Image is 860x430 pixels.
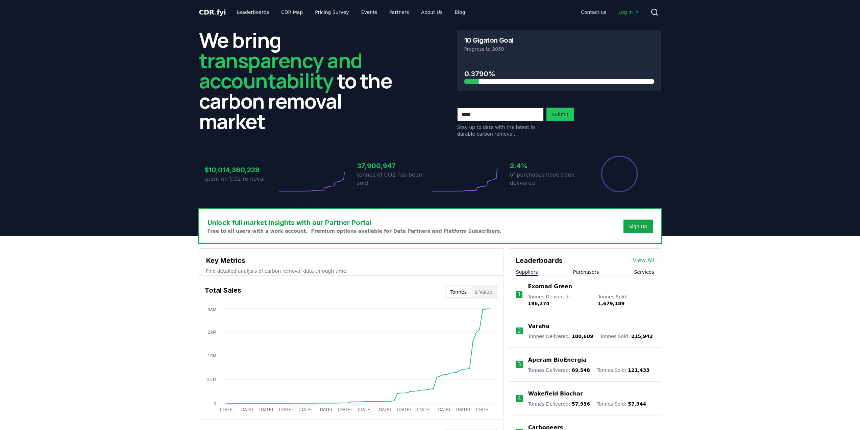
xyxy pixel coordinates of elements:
[572,367,590,373] span: 89,548
[207,354,216,358] tspan: 19M
[457,124,544,137] p: Stay up to date with the latest in durable carbon removal.
[572,334,593,339] span: 100,609
[631,334,653,339] span: 215,942
[629,223,647,230] a: Sign Up
[356,6,383,18] a: Events
[528,356,587,364] a: Aperam BioEnergia
[199,7,226,17] a: CDR.fyi
[204,175,277,183] p: spent on CO2 removal
[572,401,590,407] span: 57,936
[207,330,216,335] tspan: 29M
[207,228,502,234] p: Free to all users with a work account. Premium options available for Data Partners and Platform S...
[546,108,574,121] button: Submit
[598,293,654,307] p: Tonnes Sold :
[446,287,471,297] button: Tonnes
[214,8,217,16] span: .
[518,327,521,335] p: 2
[510,171,583,187] p: of purchases have been delivered
[206,255,496,266] h3: Key Metrics
[276,6,308,18] a: CDR Map
[464,37,514,44] h3: 10 Gigaton Goal
[573,269,599,275] button: Purchasers
[518,361,521,369] p: 3
[528,293,591,307] p: Tonnes Delivered :
[597,401,646,407] p: Tonnes Sold :
[357,171,430,187] p: tonnes of CO2 has been sold
[528,301,549,306] span: 196,274
[357,161,430,171] h3: 37,900,947
[456,407,470,412] tspan: [DATE]
[464,69,654,79] h3: 0.3790%
[204,165,277,175] h3: $10,014,360,228
[231,6,470,18] nav: Main
[623,220,653,233] button: Sign Up
[239,407,253,412] tspan: [DATE]
[397,407,411,412] tspan: [DATE]
[384,6,414,18] a: Partners
[207,218,502,228] h3: Unlock full market insights with our Partner Portal
[338,407,352,412] tspan: [DATE]
[516,255,563,266] h3: Leaderboards
[417,407,431,412] tspan: [DATE]
[199,30,403,131] h2: We bring to the carbon removal market
[528,333,593,340] p: Tonnes Delivered :
[517,291,521,299] p: 1
[416,6,448,18] a: About Us
[199,46,362,94] span: transparency and accountability
[464,46,654,52] p: Progress to 2050
[206,268,496,274] p: Find detailed analysis of carbon removal data through time.
[318,407,332,412] tspan: [DATE]
[597,367,649,374] p: Tonnes Sold :
[528,367,590,374] p: Tonnes Delivered :
[618,9,639,16] span: Log in
[516,269,538,275] button: Suppliers
[528,401,590,407] p: Tonnes Delivered :
[633,256,654,265] a: View All
[528,390,583,398] a: Wakefield Biochar
[199,8,226,16] span: CDR fyi
[259,407,273,412] tspan: [DATE]
[476,407,490,412] tspan: [DATE]
[600,155,638,193] div: Percentage of sales delivered
[600,333,653,340] p: Tonnes Sold :
[207,308,216,312] tspan: 38M
[628,367,649,373] span: 121,433
[279,407,293,412] tspan: [DATE]
[449,6,471,18] a: Blog
[628,401,646,407] span: 57,944
[471,287,496,297] button: $ Value
[220,407,234,412] tspan: [DATE]
[298,407,312,412] tspan: [DATE]
[358,407,371,412] tspan: [DATE]
[231,6,274,18] a: Leaderboards
[206,377,216,382] tspan: 9.5M
[310,6,354,18] a: Pricing Survey
[205,285,241,299] h3: Total Sales
[436,407,450,412] tspan: [DATE]
[634,269,654,275] button: Services
[528,322,549,330] a: Varaha
[214,401,216,406] tspan: 0
[598,301,624,306] span: 1,679,189
[377,407,391,412] tspan: [DATE]
[575,6,612,18] a: Contact us
[528,282,572,291] a: Exomad Green
[613,6,645,18] a: Log in
[575,6,645,18] nav: Main
[510,161,583,171] h3: 2.4%
[518,394,521,403] p: 4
